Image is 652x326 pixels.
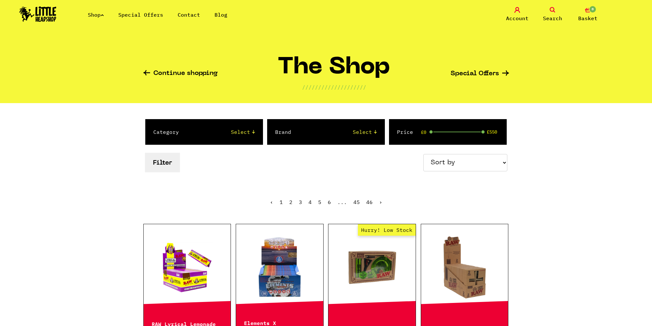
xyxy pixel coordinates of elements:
[289,199,292,205] a: 2
[353,199,360,205] a: 45
[543,14,562,22] span: Search
[118,12,163,18] a: Special Offers
[309,199,312,205] a: 4
[328,199,331,205] a: 6
[215,12,227,18] a: Blog
[153,128,179,136] label: Category
[578,14,597,22] span: Basket
[299,199,302,205] a: 3
[451,70,509,77] a: Special Offers
[358,224,416,236] span: Hurry! Low Stock
[589,5,597,13] span: 0
[143,70,218,77] a: Continue shopping
[19,6,56,22] img: Little Head Shop Logo
[506,14,529,22] span: Account
[397,128,413,136] label: Price
[366,199,373,205] a: 46
[337,199,347,205] span: ...
[270,199,273,205] span: ‹
[379,199,382,205] a: Next »
[328,235,416,299] a: Hurry! Low Stock
[88,12,104,18] a: Shop
[487,129,497,134] span: £550
[275,128,291,136] label: Brand
[278,57,390,83] h1: The Shop
[302,83,366,91] p: ////////////////////
[270,200,273,205] li: « Previous
[421,130,426,135] span: £0
[572,7,604,22] a: 0 Basket
[280,199,283,205] span: 1
[537,7,569,22] a: Search
[178,12,200,18] a: Contact
[318,199,321,205] a: 5
[145,153,180,172] button: Filter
